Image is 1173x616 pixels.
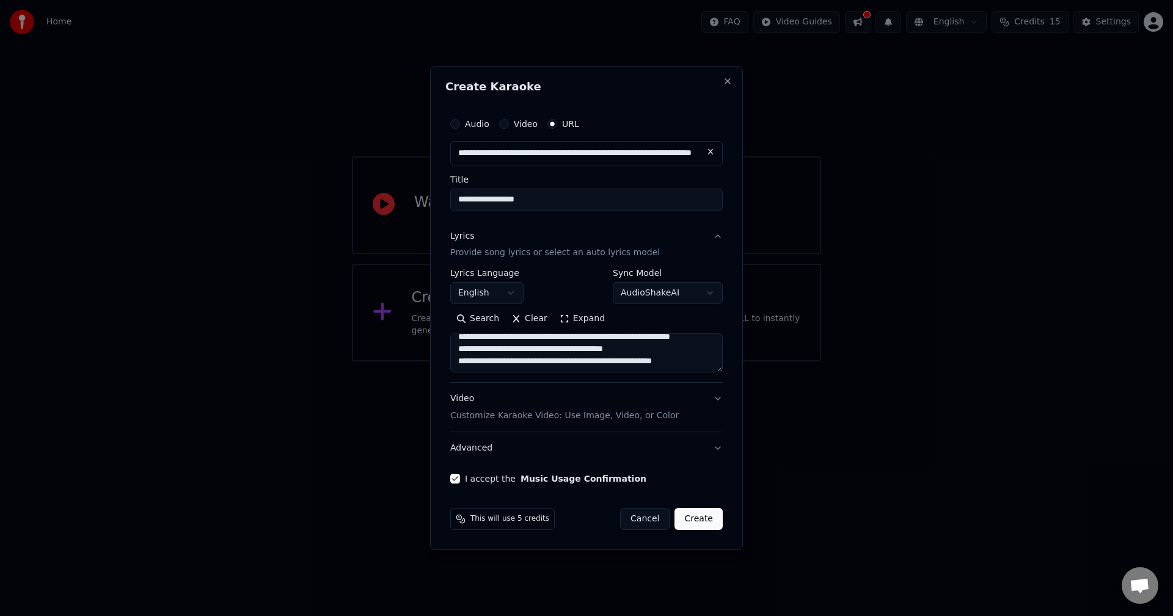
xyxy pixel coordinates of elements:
label: URL [562,120,579,128]
label: Title [450,175,723,184]
button: Clear [505,310,554,329]
label: Audio [465,120,489,128]
button: Expand [554,310,611,329]
button: Search [450,310,505,329]
button: Cancel [620,508,670,530]
button: Create [674,508,723,530]
h2: Create Karaoke [445,81,728,92]
div: Video [450,393,679,422]
span: This will use 5 credits [470,514,549,524]
div: Lyrics [450,230,474,242]
button: VideoCustomize Karaoke Video: Use Image, Video, or Color [450,383,723,432]
p: Provide song lyrics or select an auto lyrics model [450,247,660,259]
label: I accept the [465,474,646,483]
button: I accept the [521,474,646,483]
label: Lyrics Language [450,269,524,278]
p: Customize Karaoke Video: Use Image, Video, or Color [450,410,679,422]
button: Advanced [450,432,723,464]
button: LyricsProvide song lyrics or select an auto lyrics model [450,220,723,269]
div: LyricsProvide song lyrics or select an auto lyrics model [450,269,723,383]
label: Video [514,120,538,128]
label: Sync Model [613,269,723,278]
